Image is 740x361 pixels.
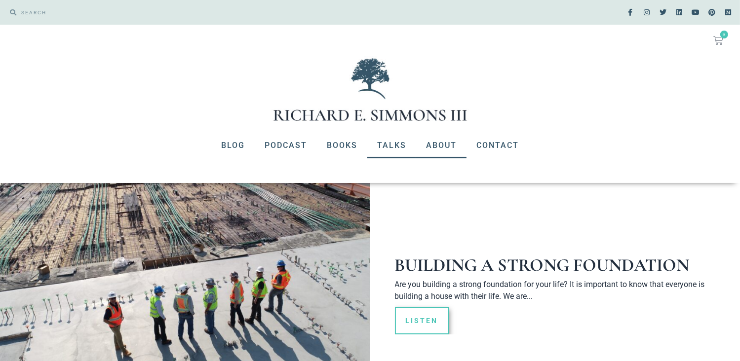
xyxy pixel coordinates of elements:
p: Are you building a strong foundation for your life? It is important to know that everyone is buil... [395,279,711,302]
a: Talks [367,133,416,158]
a: Books [317,133,367,158]
input: SEARCH [16,5,365,20]
a: Podcast [255,133,317,158]
a: 0 [701,30,735,51]
a: About [416,133,467,158]
span: 0 [720,31,728,38]
a: Building A Strong Foundation [395,254,690,276]
a: Blog [211,133,255,158]
a: Contact [467,133,529,158]
a: Read more about Building A Strong Foundation [395,307,449,334]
